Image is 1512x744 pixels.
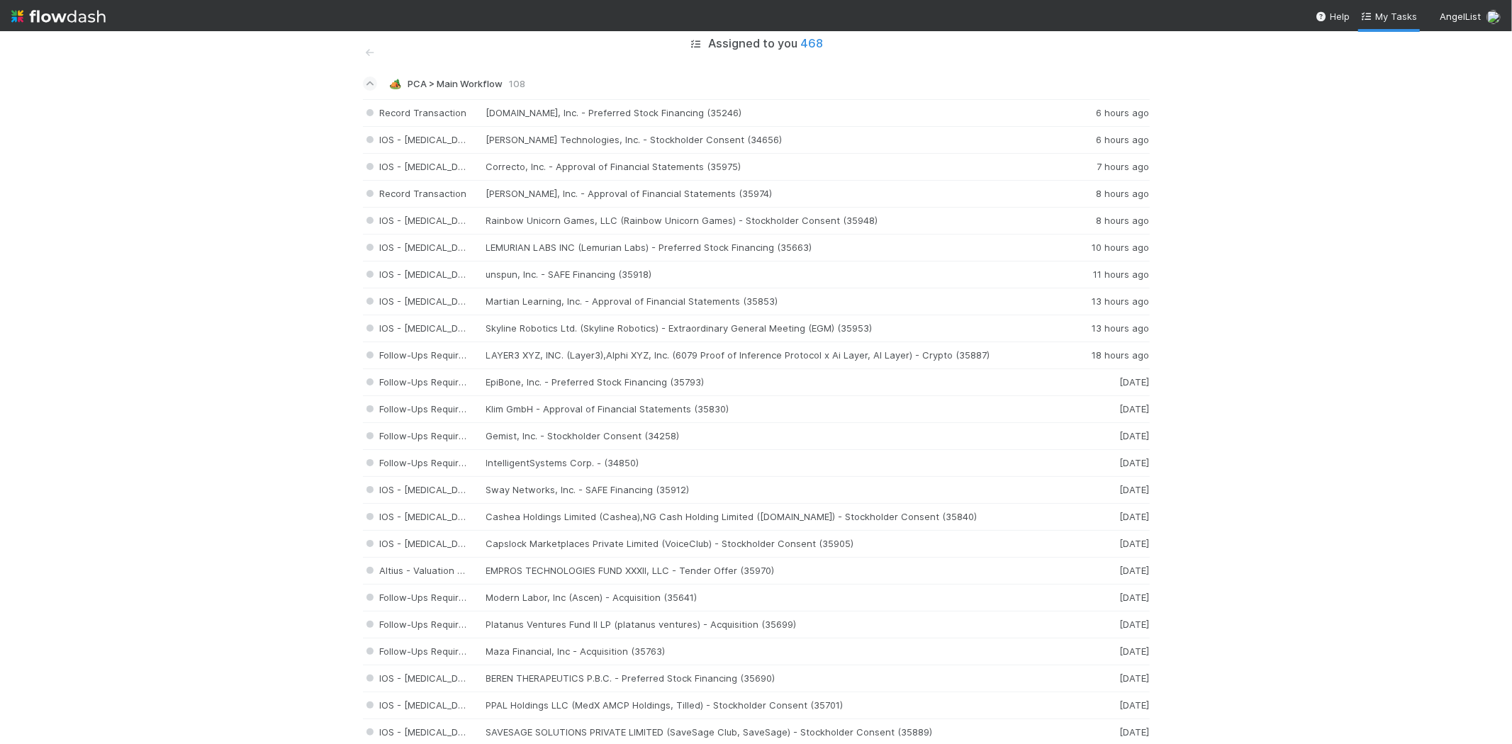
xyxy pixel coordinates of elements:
[1486,10,1501,24] img: avatar_5106bb14-94e9-4897-80de-6ae81081f36d.png
[363,619,471,630] span: Follow-Ups Required
[363,538,479,549] span: IOS - [MEDICAL_DATA]
[363,269,479,280] span: IOS - [MEDICAL_DATA]
[363,349,471,361] span: Follow-Ups Required
[363,188,467,199] span: Record Transaction
[1065,699,1150,711] div: [DATE]
[1065,403,1150,415] div: [DATE]
[363,672,479,684] span: IOS - [MEDICAL_DATA]
[1065,538,1150,550] div: [DATE]
[1361,11,1417,22] span: My Tasks
[363,161,479,172] span: IOS - [MEDICAL_DATA]
[363,484,479,495] span: IOS - [MEDICAL_DATA]
[486,161,1065,173] div: Correcto, Inc. - Approval of Financial Statements (35975)
[1065,672,1150,684] div: [DATE]
[1065,592,1150,604] div: [DATE]
[1065,349,1150,361] div: 18 hours ago
[486,430,1065,442] div: Gemist, Inc. - Stockholder Consent (34258)
[1065,215,1150,227] div: 8 hours ago
[1065,619,1150,631] div: [DATE]
[486,484,1065,496] div: Sway Networks, Inc. - SAFE Financing (35912)
[1065,161,1150,173] div: 7 hours ago
[1065,511,1150,523] div: [DATE]
[486,322,1065,334] div: Skyline Robotics Ltd. (Skyline Robotics) - Extraordinary General Meeting (EGM) (35953)
[363,646,471,657] span: Follow-Ups Required
[1065,646,1150,658] div: [DATE]
[363,511,479,522] span: IOS - [MEDICAL_DATA]
[509,78,526,89] span: 108
[1065,565,1150,577] div: [DATE]
[486,646,1065,658] div: Maza Financial, Inc - Acquisition (35763)
[408,78,503,89] span: PCA > Main Workflow
[363,134,479,145] span: IOS - [MEDICAL_DATA]
[709,37,824,51] h5: Assigned to you
[486,269,1065,281] div: unspun, Inc. - SAFE Financing (35918)
[486,215,1065,227] div: Rainbow Unicorn Games, LLC (Rainbow Unicorn Games) - Stockholder Consent (35948)
[363,565,491,576] span: Altius - Valuation Update
[486,188,1065,200] div: [PERSON_NAME], Inc. - Approval of Financial Statements (35974)
[486,565,1065,577] div: EMPROS TECHNOLOGIES FUND XXXII, LLC - Tender Offer (35970)
[1065,107,1150,119] div: 6 hours ago
[363,295,479,307] span: IOS - [MEDICAL_DATA]
[486,376,1065,388] div: EpiBone, Inc. - Preferred Stock Financing (35793)
[486,619,1065,631] div: Platanus Ventures Fund II LP (platanus ventures) - Acquisition (35699)
[1065,430,1150,442] div: [DATE]
[1065,295,1150,308] div: 13 hours ago
[363,107,467,118] span: Record Transaction
[363,592,471,603] span: Follow-Ups Required
[363,430,471,441] span: Follow-Ups Required
[1065,322,1150,334] div: 13 hours ago
[486,134,1065,146] div: [PERSON_NAME] Technologies, Inc. - Stockholder Consent (34656)
[486,538,1065,550] div: Capslock Marketplaces Private Limited (VoiceClub) - Stockholder Consent (35905)
[486,242,1065,254] div: LEMURIAN LABS INC (Lemurian Labs) - Preferred Stock Financing (35663)
[1065,242,1150,254] div: 10 hours ago
[801,36,824,50] span: 468
[1065,269,1150,281] div: 11 hours ago
[486,349,1065,361] div: LAYER3 XYZ, INC. (Layer3),Alphi XYZ, Inc. (6079 Proof of Inference Protocol x Ai Layer, AI Layer)...
[11,4,106,28] img: logo-inverted-e16ddd16eac7371096b0.svg
[486,107,1065,119] div: [DOMAIN_NAME], Inc. - Preferred Stock Financing (35246)
[363,376,471,388] span: Follow-Ups Required
[363,215,479,226] span: IOS - [MEDICAL_DATA]
[389,79,401,89] span: 🏕️
[363,403,471,415] span: Follow-Ups Required
[1065,457,1150,469] div: [DATE]
[363,699,479,711] span: IOS - [MEDICAL_DATA]
[486,672,1065,684] div: BEREN THERAPEUTICS P.B.C. - Preferred Stock Financing (35690)
[363,322,479,334] span: IOS - [MEDICAL_DATA]
[1065,484,1150,496] div: [DATE]
[363,242,479,253] span: IOS - [MEDICAL_DATA]
[1316,9,1350,23] div: Help
[363,726,479,738] span: IOS - [MEDICAL_DATA]
[486,699,1065,711] div: PPAL Holdings LLC (MedX AMCP Holdings, Tilled) - Stockholder Consent (35701)
[1361,9,1417,23] a: My Tasks
[1065,726,1150,738] div: [DATE]
[486,457,1065,469] div: IntelligentSystems Corp. - (34850)
[486,726,1065,738] div: SAVESAGE SOLUTIONS PRIVATE LIMITED (SaveSage Club, SaveSage) - Stockholder Consent (35889)
[1065,134,1150,146] div: 6 hours ago
[486,295,1065,308] div: Martian Learning, Inc. - Approval of Financial Statements (35853)
[486,511,1065,523] div: Cashea Holdings Limited (Cashea),NG Cash Holding Limited ([DOMAIN_NAME]) - Stockholder Consent (3...
[1065,188,1150,200] div: 8 hours ago
[1065,376,1150,388] div: [DATE]
[363,457,471,468] span: Follow-Ups Required
[486,403,1065,415] div: Klim GmbH - Approval of Financial Statements (35830)
[486,592,1065,604] div: Modern Labor, Inc (Ascen) - Acquisition (35641)
[1440,11,1481,22] span: AngelList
